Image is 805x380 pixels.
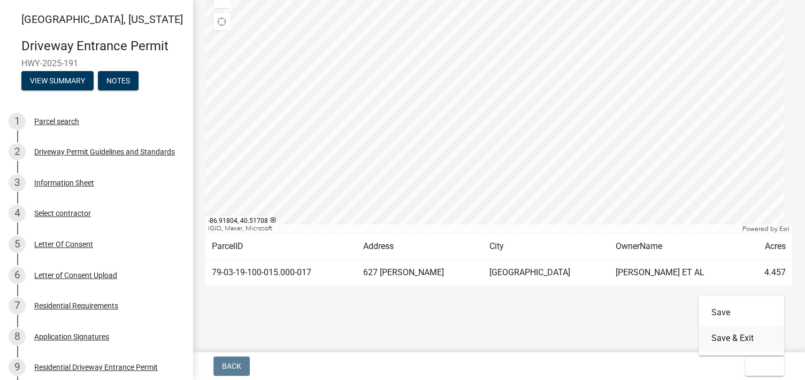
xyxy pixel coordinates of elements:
[9,297,26,314] div: 7
[205,260,357,286] td: 79-03-19-100-015.000-017
[754,362,769,370] span: Exit
[699,296,784,355] div: Exit
[21,13,183,26] span: [GEOGRAPHIC_DATA], [US_STATE]
[205,234,357,260] td: ParcelID
[483,260,609,286] td: [GEOGRAPHIC_DATA]
[483,234,609,260] td: City
[34,118,79,125] div: Parcel search
[746,260,792,286] td: 4.457
[699,300,784,325] button: Save
[9,267,26,284] div: 6
[34,241,93,248] div: Letter Of Consent
[9,236,26,253] div: 5
[21,38,184,54] h4: Driveway Entrance Permit
[34,272,117,279] div: Letter of Consent Upload
[609,260,746,286] td: [PERSON_NAME] ET AL
[9,205,26,222] div: 4
[34,148,175,156] div: Driveway Permit Guidelines and Standards
[98,71,139,90] button: Notes
[9,359,26,376] div: 9
[21,58,171,68] span: HWY-2025-191
[222,362,241,370] span: Back
[205,224,740,233] div: IGIO, Maxar, Microsoft
[357,234,483,260] td: Address
[779,225,789,232] a: Esri
[34,210,91,217] div: Select contractor
[9,143,26,160] div: 2
[740,224,792,233] div: Powered by
[699,325,784,351] button: Save & Exit
[34,179,94,187] div: Information Sheet
[213,356,250,376] button: Back
[21,77,94,86] wm-modal-confirm: Summary
[98,77,139,86] wm-modal-confirm: Notes
[9,328,26,345] div: 8
[34,333,109,340] div: Application Signatures
[34,363,158,371] div: Residential Driveway Entrance Permit
[213,13,231,30] div: Find my location
[746,234,792,260] td: Acres
[9,113,26,130] div: 1
[357,260,483,286] td: 627 [PERSON_NAME]
[9,174,26,191] div: 3
[609,234,746,260] td: OwnerName
[34,302,118,309] div: Residential Requirements
[21,71,94,90] button: View Summary
[745,356,784,376] button: Exit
